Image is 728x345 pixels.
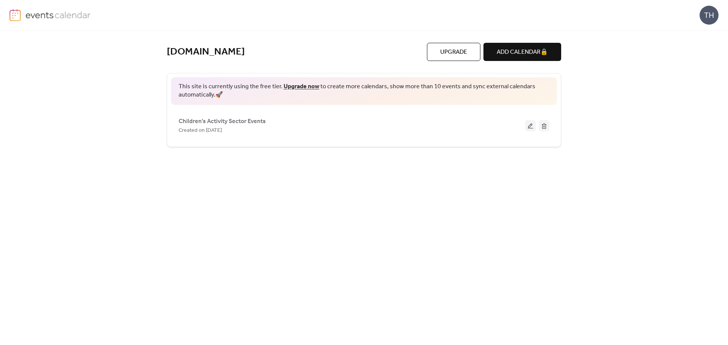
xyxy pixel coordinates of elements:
span: Children's Activity Sector Events [179,117,266,126]
a: Children's Activity Sector Events [179,119,266,123]
span: Upgrade [440,48,467,57]
div: TH [700,6,719,25]
img: logo [9,9,21,21]
a: Upgrade now [284,81,319,92]
span: Created on [DATE] [179,126,222,135]
img: logo-type [25,9,91,20]
span: This site is currently using the free tier. to create more calendars, show more than 10 events an... [179,83,549,100]
a: [DOMAIN_NAME] [167,46,245,58]
button: Upgrade [427,43,480,61]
